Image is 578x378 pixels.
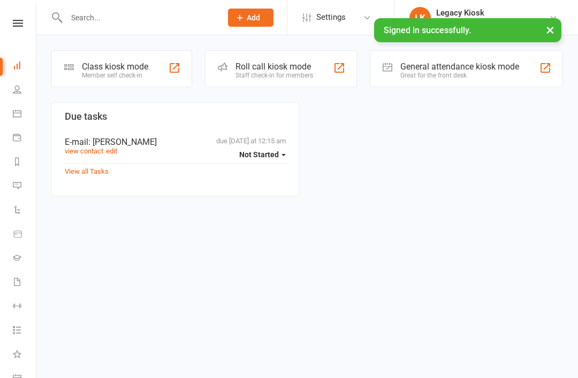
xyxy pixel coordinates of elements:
[13,55,37,79] a: Dashboard
[235,72,313,79] div: Staff check-in for members
[13,223,37,247] a: Product Sales
[106,147,117,155] a: edit
[65,167,109,175] a: View all Tasks
[239,145,286,164] button: Not Started
[384,25,471,35] span: Signed in successfully.
[316,5,346,29] span: Settings
[65,111,286,122] h3: Due tasks
[541,18,560,41] button: ×
[13,127,37,151] a: Payments
[400,72,519,79] div: Great for the front desk
[65,147,103,155] a: view contact
[13,79,37,103] a: People
[235,61,313,72] div: Roll call kiosk mode
[88,137,157,147] span: : [PERSON_NAME]
[82,72,148,79] div: Member self check-in
[82,61,148,72] div: Class kiosk mode
[247,13,260,22] span: Add
[239,150,279,159] span: Not Started
[13,343,37,367] a: What's New
[65,137,286,147] div: E-mail
[436,18,549,27] div: Legacy BJJ [GEOGRAPHIC_DATA]
[409,7,431,28] div: LK
[13,151,37,175] a: Reports
[400,61,519,72] div: General attendance kiosk mode
[13,103,37,127] a: Calendar
[63,10,214,25] input: Search...
[228,9,273,27] button: Add
[436,8,549,18] div: Legacy Kiosk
